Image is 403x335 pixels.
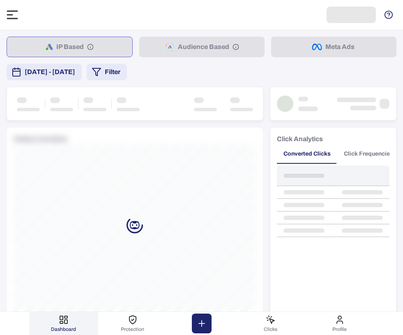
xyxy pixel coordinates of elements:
span: Clicks [264,326,277,332]
button: Clicks [236,312,305,335]
h6: Click Analytics [277,134,323,144]
button: Click Frequencies [337,144,400,164]
button: Profile [305,312,374,335]
span: Protection [121,326,144,332]
span: Profile [332,326,347,332]
span: Dashboard [51,326,76,332]
button: Protection [98,312,167,335]
button: Converted Clicks [277,144,337,164]
button: [DATE] - [DATE] [7,64,82,80]
button: Dashboard [29,312,98,335]
button: Filter [87,64,127,80]
span: [DATE] - [DATE] [25,67,75,77]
